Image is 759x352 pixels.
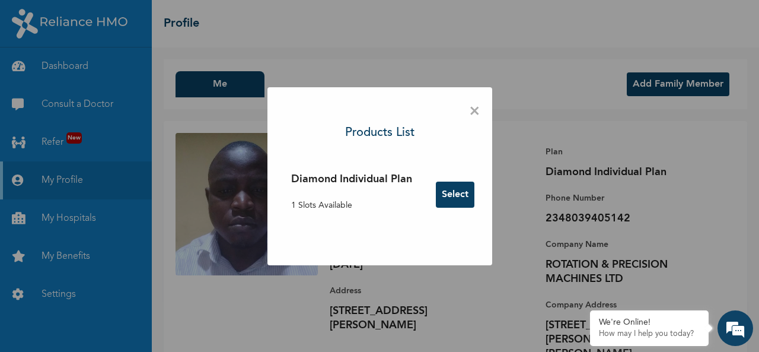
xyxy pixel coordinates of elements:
span: We're online! [69,112,164,232]
textarea: Type your message and hit 'Enter' [6,250,226,291]
div: FAQs [116,291,227,328]
div: Chat with us now [62,66,199,82]
button: Select [436,182,474,208]
p: 1 Slots Available [291,199,412,212]
h3: Diamond Individual Plan [291,172,412,188]
p: How may I help you today? [599,329,700,339]
span: Conversation [6,312,116,321]
h3: Products List [345,124,414,142]
div: We're Online! [599,318,700,328]
img: d_794563401_company_1708531726252_794563401 [22,59,48,89]
div: Minimize live chat window [194,6,223,34]
span: × [469,99,480,124]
